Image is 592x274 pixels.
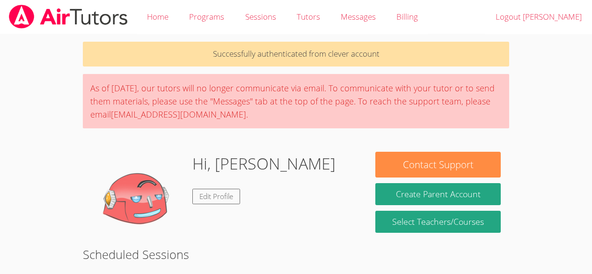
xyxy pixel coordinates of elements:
p: Successfully authenticated from clever account [83,42,509,67]
button: Create Parent Account [375,183,500,205]
h1: Hi, [PERSON_NAME] [192,152,336,176]
button: Contact Support [375,152,500,178]
span: Messages [341,11,376,22]
div: As of [DATE], our tutors will no longer communicate via email. To communicate with your tutor or ... [83,74,509,128]
a: Select Teachers/Courses [375,211,500,233]
img: airtutors_banner-c4298cdbf04f3fff15de1276eac7730deb9818008684d7c2e4769d2f7ddbe033.png [8,5,129,29]
h2: Scheduled Sessions [83,245,509,263]
a: Edit Profile [192,189,240,204]
img: default.png [91,152,185,245]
